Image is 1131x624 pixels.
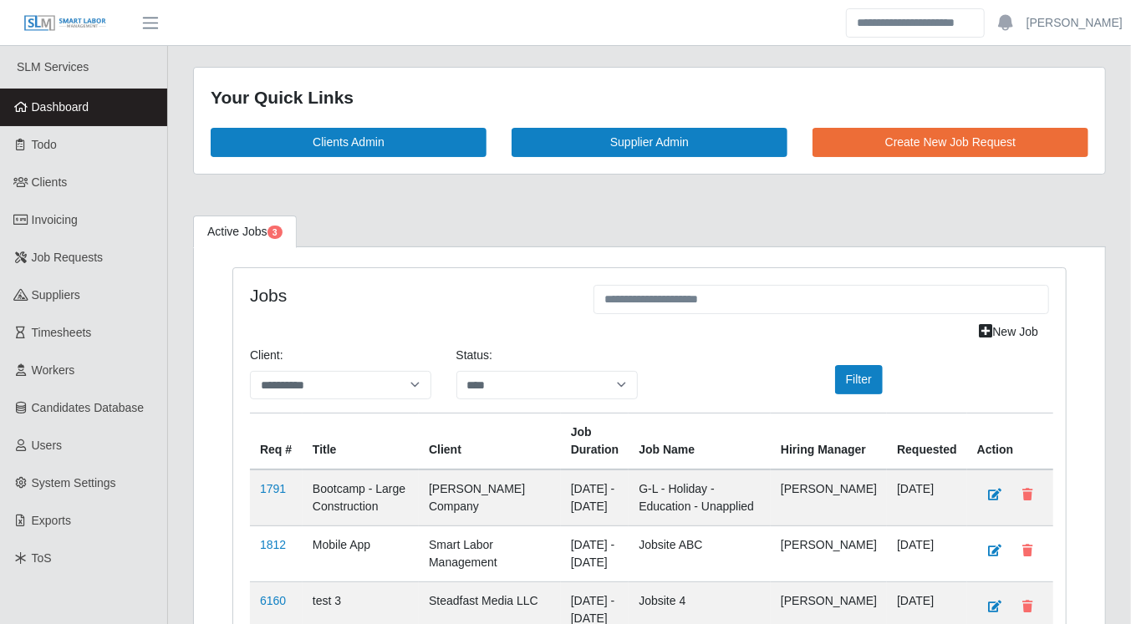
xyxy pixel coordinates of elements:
[32,138,57,151] span: Todo
[32,476,116,490] span: System Settings
[419,526,561,582] td: Smart Labor Management
[23,14,107,33] img: SLM Logo
[629,469,771,526] td: G-L - Holiday - Education - Unapplied
[561,526,629,582] td: [DATE] - [DATE]
[303,413,419,470] th: Title
[887,413,967,470] th: Requested
[32,213,78,226] span: Invoicing
[250,285,568,306] h4: Jobs
[771,413,887,470] th: Hiring Manager
[250,413,303,470] th: Req #
[211,84,1088,111] div: Your Quick Links
[835,365,883,394] button: Filter
[32,288,80,302] span: Suppliers
[32,439,63,452] span: Users
[32,326,92,339] span: Timesheets
[260,482,286,495] a: 1791
[267,226,283,239] span: Pending Jobs
[629,413,771,470] th: Job Name
[250,347,283,364] label: Client:
[561,413,629,470] th: Job Duration
[561,469,629,526] td: [DATE] - [DATE]
[211,128,487,157] a: Clients Admin
[1027,14,1123,32] a: [PERSON_NAME]
[969,317,1049,347] a: New Job
[17,60,89,74] span: SLM Services
[260,594,286,607] a: 6160
[32,100,89,114] span: Dashboard
[32,401,145,414] span: Candidates Database
[887,469,967,526] td: [DATE]
[303,526,419,582] td: Mobile App
[32,551,52,565] span: ToS
[813,128,1088,157] a: Create New Job Request
[32,363,75,377] span: Workers
[303,469,419,526] td: Bootcamp - Large Construction
[846,8,985,38] input: Search
[419,413,561,470] th: Client
[967,413,1053,470] th: Action
[419,469,561,526] td: [PERSON_NAME] Company
[512,128,787,157] a: Supplier Admin
[887,526,967,582] td: [DATE]
[771,526,887,582] td: [PERSON_NAME]
[629,526,771,582] td: Jobsite ABC
[32,514,71,527] span: Exports
[193,216,297,248] a: Active Jobs
[260,538,286,551] a: 1812
[32,175,68,189] span: Clients
[32,251,104,264] span: Job Requests
[456,347,493,364] label: Status:
[771,469,887,526] td: [PERSON_NAME]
